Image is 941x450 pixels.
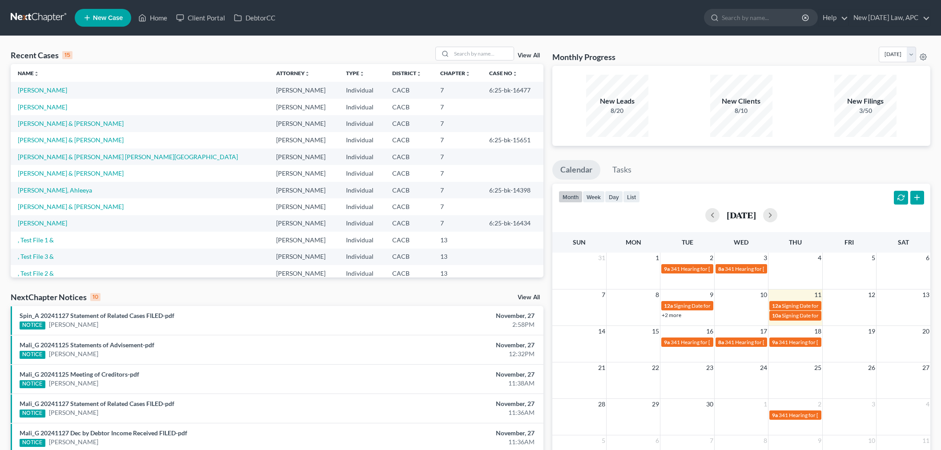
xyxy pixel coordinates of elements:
div: 10 [90,293,101,301]
span: 8 [763,435,768,446]
span: New Case [93,15,123,21]
td: CACB [385,215,433,232]
h3: Monthly Progress [552,52,615,62]
div: New Clients [710,96,772,106]
span: 22 [651,362,660,373]
td: [PERSON_NAME] [269,215,339,232]
a: [PERSON_NAME] [18,219,67,227]
span: 13 [921,289,930,300]
span: 16 [705,326,714,337]
td: CACB [385,149,433,165]
span: 5 [601,435,606,446]
a: [PERSON_NAME] [49,379,98,388]
span: 6 [655,435,660,446]
div: NOTICE [20,351,45,359]
a: [PERSON_NAME] [49,438,98,446]
a: Chapterunfold_more [440,70,471,76]
span: Signing Date for [PERSON_NAME] [782,302,861,309]
a: , Test File 3 & [18,253,54,260]
span: Mon [626,238,641,246]
td: [PERSON_NAME] [269,198,339,215]
span: 8 [655,289,660,300]
td: [PERSON_NAME] [269,265,339,281]
span: 30 [705,399,714,410]
span: 2 [709,253,714,263]
div: NOTICE [20,439,45,447]
a: [PERSON_NAME] & [PERSON_NAME] [18,136,124,144]
span: Tue [682,238,693,246]
td: [PERSON_NAME] [269,99,339,115]
span: Sun [573,238,586,246]
a: Help [818,10,848,26]
span: 1 [655,253,660,263]
div: 11:36AM [369,438,535,446]
a: View All [518,294,540,301]
td: CACB [385,182,433,198]
span: 9a [664,339,670,346]
span: 18 [813,326,822,337]
a: [PERSON_NAME] & [PERSON_NAME] [18,203,124,210]
td: CACB [385,249,433,265]
td: Individual [339,132,385,149]
a: DebtorCC [229,10,280,26]
span: 341 Hearing for [PERSON_NAME] & [PERSON_NAME] [671,339,797,346]
i: unfold_more [416,71,422,76]
td: 6:25-bk-16434 [482,215,543,232]
span: Wed [734,238,748,246]
td: 13 [433,249,482,265]
span: 10 [867,435,876,446]
span: 6 [925,253,930,263]
a: Nameunfold_more [18,70,39,76]
a: Typeunfold_more [346,70,365,76]
td: [PERSON_NAME] [269,165,339,181]
a: Attorneyunfold_more [276,70,310,76]
div: NextChapter Notices [11,292,101,302]
div: 11:36AM [369,408,535,417]
button: week [583,191,605,203]
a: Mali_G 20241125 Meeting of Creditors-pdf [20,370,139,378]
a: [PERSON_NAME] [18,86,67,94]
td: Individual [339,165,385,181]
td: CACB [385,232,433,248]
span: 15 [651,326,660,337]
span: Signing Date for [PERSON_NAME] [674,302,753,309]
div: 2:58PM [369,320,535,329]
td: [PERSON_NAME] [269,132,339,149]
i: unfold_more [512,71,518,76]
td: Individual [339,99,385,115]
a: New [DATE] Law, APC [849,10,930,26]
a: Mali_G 20241125 Statements of Advisement-pdf [20,341,154,349]
td: 7 [433,82,482,98]
td: [PERSON_NAME] [269,149,339,165]
td: 7 [433,99,482,115]
td: 13 [433,232,482,248]
div: November, 27 [369,370,535,379]
span: 9a [664,265,670,272]
div: New Leads [586,96,648,106]
span: 7 [709,435,714,446]
a: Spin_A 20241127 Statement of Related Cases FILED-pdf [20,312,174,319]
td: 13 [433,265,482,281]
span: 8a [718,339,724,346]
span: 28 [597,399,606,410]
td: CACB [385,99,433,115]
input: Search by name... [722,9,803,26]
span: 26 [867,362,876,373]
div: NOTICE [20,321,45,329]
a: View All [518,52,540,59]
a: , Test File 2 & [18,269,54,277]
span: 12 [867,289,876,300]
td: CACB [385,265,433,281]
a: +2 more [662,312,681,318]
td: [PERSON_NAME] [269,115,339,132]
span: 4 [925,399,930,410]
div: November, 27 [369,429,535,438]
i: unfold_more [465,71,471,76]
span: Sat [898,238,909,246]
span: 20 [921,326,930,337]
td: 6:25-bk-16477 [482,82,543,98]
a: Case Nounfold_more [489,70,518,76]
span: 9a [772,339,778,346]
a: [PERSON_NAME] & [PERSON_NAME] [18,169,124,177]
iframe: Intercom live chat [911,420,932,441]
